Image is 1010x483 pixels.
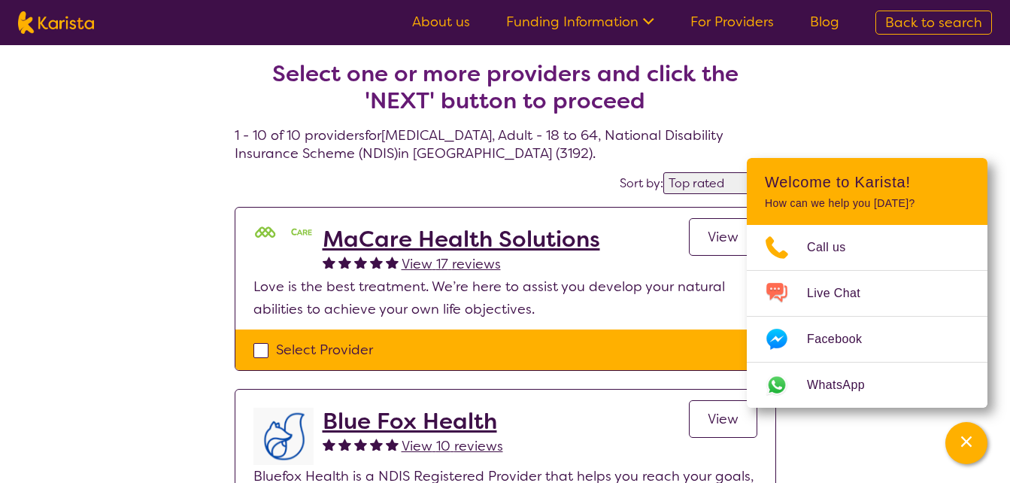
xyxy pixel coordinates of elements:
[323,438,335,451] img: fullstar
[402,437,503,455] span: View 10 reviews
[807,328,880,351] span: Facebook
[354,256,367,269] img: fullstar
[354,438,367,451] img: fullstar
[402,253,501,275] a: View 17 reviews
[235,24,776,163] h4: 1 - 10 of 10 providers for [MEDICAL_DATA] , Adult - 18 to 64 , National Disability Insurance Sche...
[765,197,969,210] p: How can we help you [DATE]?
[506,13,654,31] a: Funding Information
[747,158,987,408] div: Channel Menu
[708,410,739,428] span: View
[253,275,757,320] p: Love is the best treatment. We’re here to assist you develop your natural abilities to achieve yo...
[747,363,987,408] a: Web link opens in a new tab.
[338,256,351,269] img: fullstar
[338,438,351,451] img: fullstar
[690,13,774,31] a: For Providers
[945,422,987,464] button: Channel Menu
[253,226,314,241] img: mgttalrdbt23wl6urpfy.png
[747,225,987,408] ul: Choose channel
[402,435,503,457] a: View 10 reviews
[620,175,663,191] label: Sort by:
[18,11,94,34] img: Karista logo
[807,236,864,259] span: Call us
[402,255,501,273] span: View 17 reviews
[689,218,757,256] a: View
[370,256,383,269] img: fullstar
[253,408,314,465] img: lyehhyr6avbivpacwqcf.png
[708,228,739,246] span: View
[323,226,600,253] a: MaCare Health Solutions
[765,173,969,191] h2: Welcome to Karista!
[323,408,503,435] a: Blue Fox Health
[253,60,758,114] h2: Select one or more providers and click the 'NEXT' button to proceed
[323,256,335,269] img: fullstar
[386,256,399,269] img: fullstar
[386,438,399,451] img: fullstar
[689,400,757,438] a: View
[810,13,839,31] a: Blog
[412,13,470,31] a: About us
[875,11,992,35] a: Back to search
[807,374,883,396] span: WhatsApp
[885,14,982,32] span: Back to search
[807,282,878,305] span: Live Chat
[370,438,383,451] img: fullstar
